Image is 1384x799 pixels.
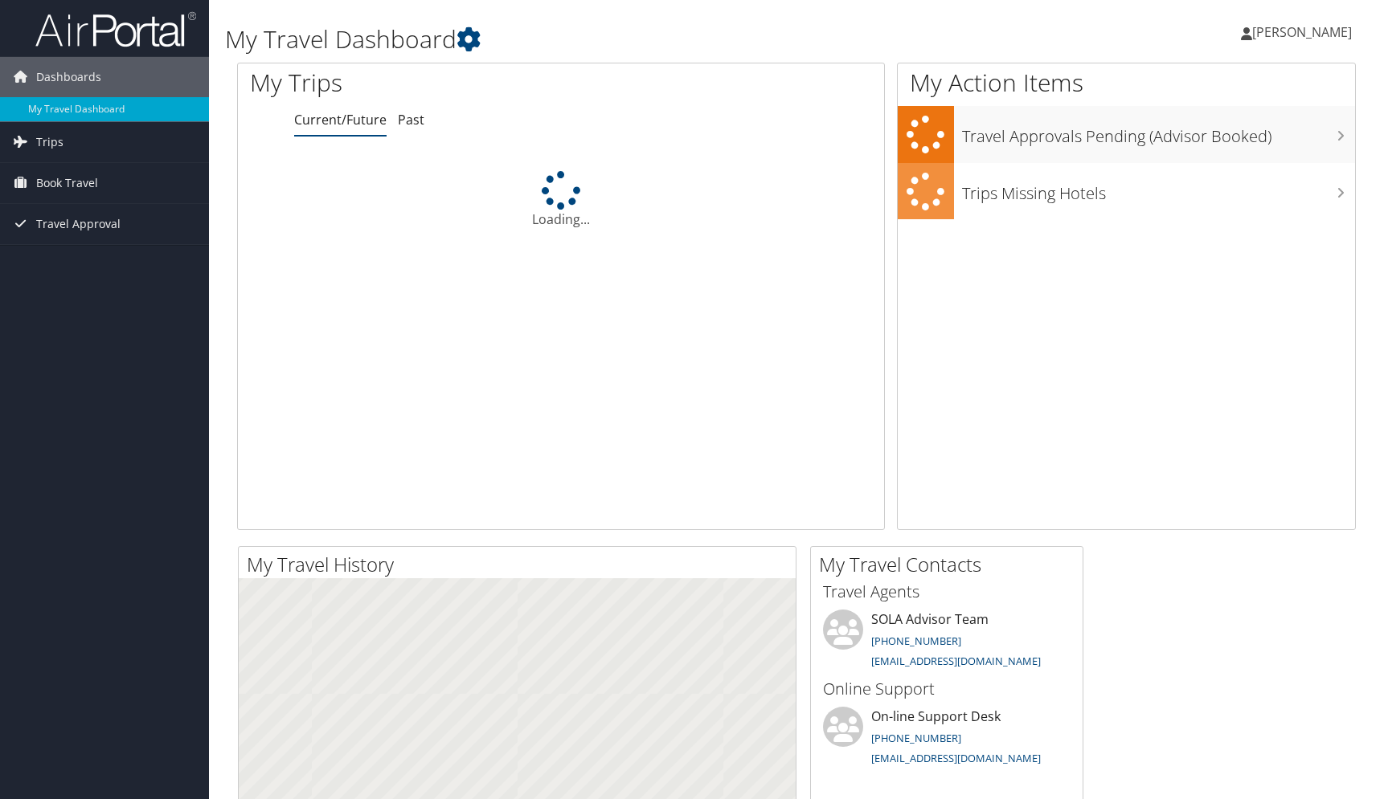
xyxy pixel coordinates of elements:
[35,10,196,48] img: airportal-logo.png
[815,609,1079,675] li: SOLA Advisor Team
[898,66,1355,100] h1: My Action Items
[871,751,1041,765] a: [EMAIL_ADDRESS][DOMAIN_NAME]
[36,204,121,244] span: Travel Approval
[898,163,1355,220] a: Trips Missing Hotels
[962,174,1355,205] h3: Trips Missing Hotels
[1252,23,1352,41] span: [PERSON_NAME]
[898,106,1355,163] a: Travel Approvals Pending (Advisor Booked)
[823,678,1071,700] h3: Online Support
[36,57,101,97] span: Dashboards
[225,22,987,56] h1: My Travel Dashboard
[1241,8,1368,56] a: [PERSON_NAME]
[36,163,98,203] span: Book Travel
[294,111,387,128] a: Current/Future
[238,171,884,229] div: Loading...
[815,707,1079,773] li: On-line Support Desk
[398,111,424,128] a: Past
[250,66,603,100] h1: My Trips
[871,731,961,745] a: [PHONE_NUMBER]
[819,551,1083,578] h2: My Travel Contacts
[871,634,961,648] a: [PHONE_NUMBER]
[36,122,63,162] span: Trips
[823,581,1071,603] h3: Travel Agents
[247,551,796,578] h2: My Travel History
[962,117,1355,148] h3: Travel Approvals Pending (Advisor Booked)
[871,654,1041,668] a: [EMAIL_ADDRESS][DOMAIN_NAME]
